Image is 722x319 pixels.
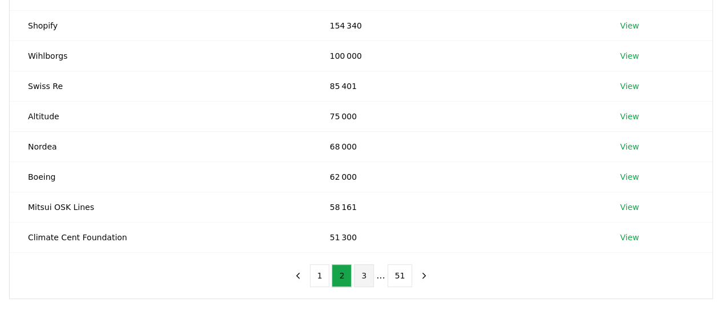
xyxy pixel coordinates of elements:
a: View [620,201,639,213]
li: ... [376,269,385,282]
td: 58 161 [312,192,602,222]
td: 154 340 [312,10,602,41]
td: 68 000 [312,131,602,161]
button: previous page [288,264,308,287]
button: next page [414,264,434,287]
button: 1 [310,264,330,287]
td: 51 300 [312,222,602,252]
button: 2 [332,264,352,287]
td: 75 000 [312,101,602,131]
td: Swiss Re [10,71,312,101]
a: View [620,20,639,31]
a: View [620,171,639,183]
td: 85 401 [312,71,602,101]
td: Climate Cent Foundation [10,222,312,252]
td: 100 000 [312,41,602,71]
td: Wihlborgs [10,41,312,71]
td: Boeing [10,161,312,192]
a: View [620,232,639,243]
a: View [620,80,639,92]
button: 51 [388,264,413,287]
td: Altitude [10,101,312,131]
td: Nordea [10,131,312,161]
button: 3 [354,264,374,287]
td: Mitsui OSK Lines [10,192,312,222]
td: Shopify [10,10,312,41]
a: View [620,50,639,62]
td: 62 000 [312,161,602,192]
a: View [620,141,639,152]
a: View [620,111,639,122]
